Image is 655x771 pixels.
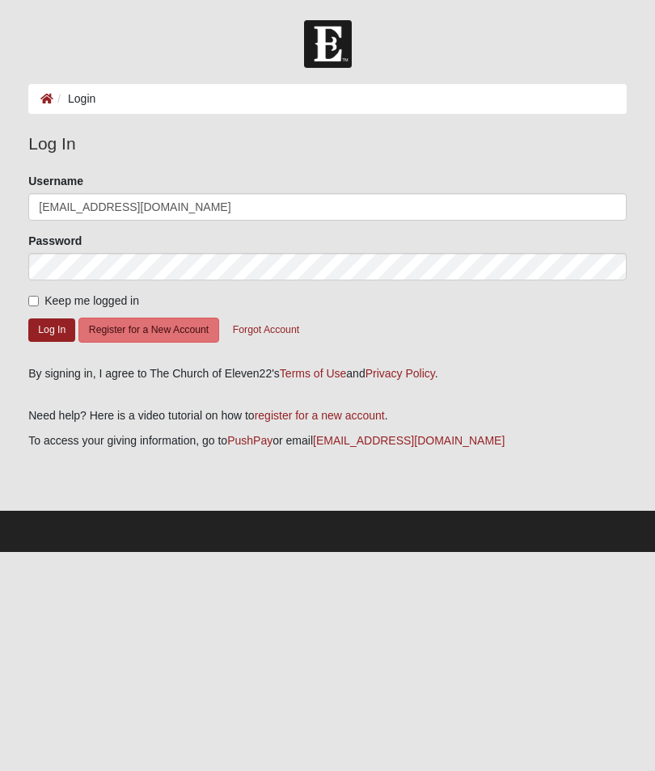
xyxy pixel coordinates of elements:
button: Log In [28,318,75,342]
div: By signing in, I agree to The Church of Eleven22's and . [28,365,627,382]
li: Login [53,91,95,107]
a: Terms of Use [280,367,346,380]
button: Forgot Account [222,318,310,343]
a: register for a new account [255,409,385,422]
p: Need help? Here is a video tutorial on how to . [28,407,627,424]
label: Username [28,173,83,189]
span: Keep me logged in [44,294,139,307]
button: Register for a New Account [78,318,219,343]
p: To access your giving information, go to or email [28,432,627,449]
input: Keep me logged in [28,296,39,306]
a: PushPay [227,434,273,447]
img: Church of Eleven22 Logo [304,20,352,68]
label: Password [28,233,82,249]
a: [EMAIL_ADDRESS][DOMAIN_NAME] [313,434,505,447]
a: Privacy Policy [366,367,435,380]
legend: Log In [28,131,627,157]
